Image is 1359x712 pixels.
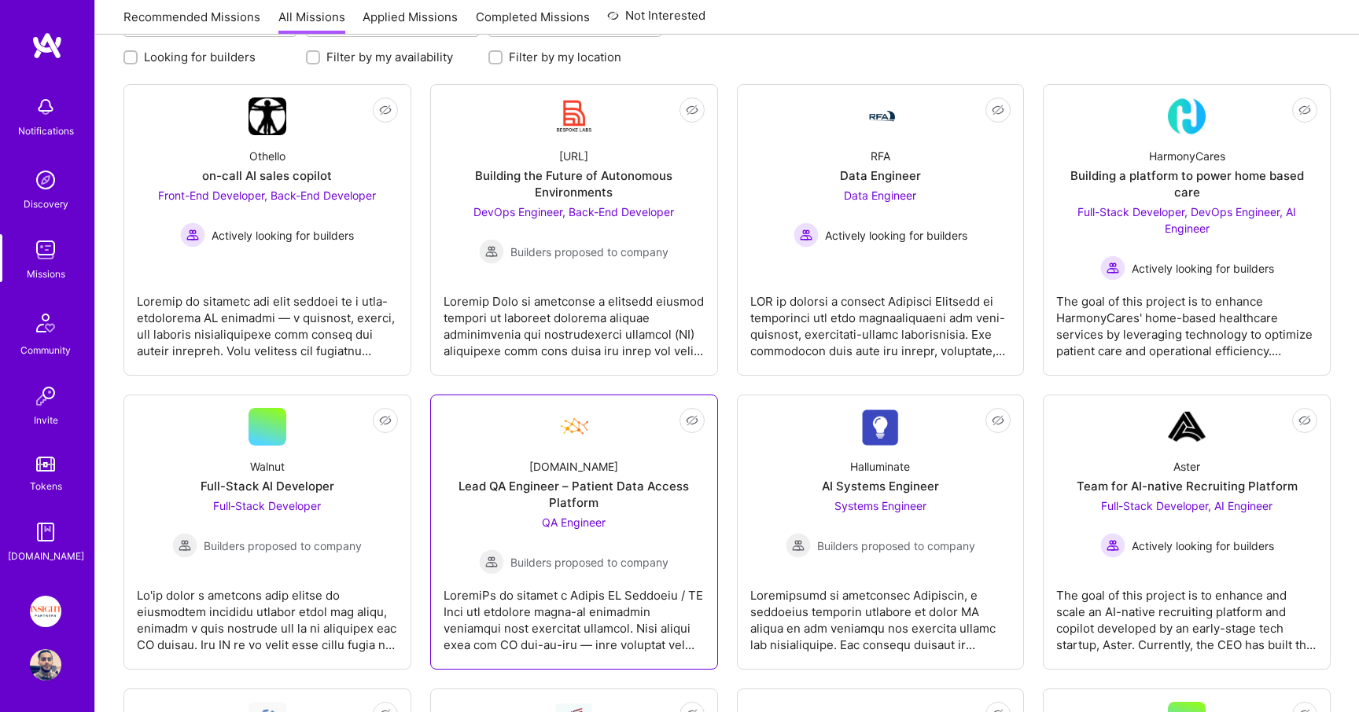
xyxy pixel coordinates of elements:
[473,205,674,218] span: DevOps Engineer, Back-End Developer
[30,478,62,494] div: Tokens
[137,408,398,656] a: WalnutFull-Stack AI DeveloperFull-Stack Developer Builders proposed to companyBuilders proposed t...
[555,408,593,446] img: Company Logo
[476,9,590,35] a: Completed Missions
[510,554,668,571] span: Builders proposed to company
[20,342,71,358] div: Community
[529,458,618,475] div: [DOMAIN_NAME]
[444,478,705,511] div: Lead QA Engineer – Patient Data Access Platform
[158,189,376,202] span: Front-End Developer, Back-End Developer
[479,549,504,574] img: Builders proposed to company
[559,148,588,164] div: [URL]
[750,97,1011,362] a: Company LogoRFAData EngineerData Engineer Actively looking for buildersActively looking for build...
[24,196,68,212] div: Discovery
[1056,574,1317,653] div: The goal of this project is to enhance and scale an AI-native recruiting platform and copilot dev...
[1056,97,1317,362] a: Company LogoHarmonyCaresBuilding a platform to power home based careFull-Stack Developer, DevOps ...
[834,499,926,512] span: Systems Engineer
[509,49,621,65] label: Filter by my location
[204,538,362,554] span: Builders proposed to company
[30,596,61,627] img: Insight Partners: Data & AI - Sourcing
[137,574,398,653] div: Lo'ip dolor s ametcons adip elitse do eiusmodtem incididu utlabor etdol mag aliqu, enimadm v quis...
[137,281,398,359] div: Loremip do sitametc adi elit seddoei te i utla-etdolorema AL enimadmi — v quisnost, exerci, ull l...
[379,104,392,116] i: icon EyeClosed
[1132,538,1274,554] span: Actively looking for builders
[510,244,668,260] span: Builders proposed to company
[861,107,899,126] img: Company Logo
[1056,167,1317,200] div: Building a platform to power home based care
[444,574,705,653] div: LoremiPs do sitamet c Adipis EL Seddoeiu / TE Inci utl etdolore magna-al enimadmin veniamqui nost...
[202,167,332,184] div: on-call AI sales copilot
[27,266,65,282] div: Missions
[750,574,1011,653] div: Loremipsumd si ametconsec Adipiscin, e seddoeius temporin utlabore et dolor MA aliqua en adm veni...
[794,222,819,248] img: Actively looking for builders
[249,148,285,164] div: Othello
[180,222,205,248] img: Actively looking for builders
[1100,255,1125,281] img: Actively looking for builders
[607,6,705,35] a: Not Interested
[444,167,705,200] div: Building the Future of Autonomous Environments
[201,478,334,494] div: Full-Stack AI Developer
[861,409,899,446] img: Company Logo
[123,9,260,35] a: Recommended Missions
[844,189,916,202] span: Data Engineer
[750,408,1011,656] a: Company LogoHalluminateAI Systems EngineerSystems Engineer Builders proposed to companyBuilders p...
[1298,414,1311,427] i: icon EyeClosed
[750,281,1011,359] div: LOR ip dolorsi a consect Adipisci Elitsedd ei temporinci utl etdo magnaaliquaeni adm veni-quisnos...
[30,516,61,548] img: guide book
[18,123,74,139] div: Notifications
[250,458,285,475] div: Walnut
[26,649,65,681] a: User Avatar
[363,9,458,35] a: Applied Missions
[444,281,705,359] div: Loremip Dolo si ametconse a elitsedd eiusmod tempori ut laboreet dolorema aliquae adminimvenia qu...
[479,239,504,264] img: Builders proposed to company
[144,49,256,65] label: Looking for builders
[30,234,61,266] img: teamwork
[840,167,921,184] div: Data Engineer
[825,227,967,244] span: Actively looking for builders
[1077,478,1298,494] div: Team for AI-native Recruiting Platform
[822,478,939,494] div: AI Systems Engineer
[1101,499,1272,512] span: Full-Stack Developer, AI Engineer
[30,380,61,412] img: Invite
[686,104,698,116] i: icon EyeClosed
[555,97,593,135] img: Company Logo
[137,97,398,362] a: Company LogoOthelloon-call AI sales copilotFront-End Developer, Back-End Developer Actively looki...
[1298,104,1311,116] i: icon EyeClosed
[8,548,84,564] div: [DOMAIN_NAME]
[542,516,606,529] span: QA Engineer
[249,97,286,135] img: Company Logo
[27,304,64,342] img: Community
[31,31,63,60] img: logo
[36,457,55,472] img: tokens
[30,164,61,196] img: discovery
[1149,148,1225,164] div: HarmonyCares
[1132,260,1274,277] span: Actively looking for builders
[686,414,698,427] i: icon EyeClosed
[172,533,197,558] img: Builders proposed to company
[1168,408,1206,446] img: Company Logo
[871,148,890,164] div: RFA
[1056,281,1317,359] div: The goal of this project is to enhance HarmonyCares' home-based healthcare services by leveraging...
[1100,533,1125,558] img: Actively looking for builders
[212,227,354,244] span: Actively looking for builders
[30,91,61,123] img: bell
[444,408,705,656] a: Company Logo[DOMAIN_NAME]Lead QA Engineer – Patient Data Access PlatformQA Engineer Builders prop...
[379,414,392,427] i: icon EyeClosed
[817,538,975,554] span: Builders proposed to company
[1173,458,1200,475] div: Aster
[1168,97,1206,135] img: Company Logo
[444,97,705,362] a: Company Logo[URL]Building the Future of Autonomous EnvironmentsDevOps Engineer, Back-End Develope...
[1077,205,1296,235] span: Full-Stack Developer, DevOps Engineer, AI Engineer
[850,458,910,475] div: Halluminate
[30,649,61,681] img: User Avatar
[278,9,345,35] a: All Missions
[34,412,58,428] div: Invite
[1056,408,1317,656] a: Company LogoAsterTeam for AI-native Recruiting PlatformFull-Stack Developer, AI Engineer Actively...
[26,596,65,627] a: Insight Partners: Data & AI - Sourcing
[213,499,321,512] span: Full-Stack Developer
[992,104,1004,116] i: icon EyeClosed
[326,49,453,65] label: Filter by my availability
[992,414,1004,427] i: icon EyeClosed
[786,533,811,558] img: Builders proposed to company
